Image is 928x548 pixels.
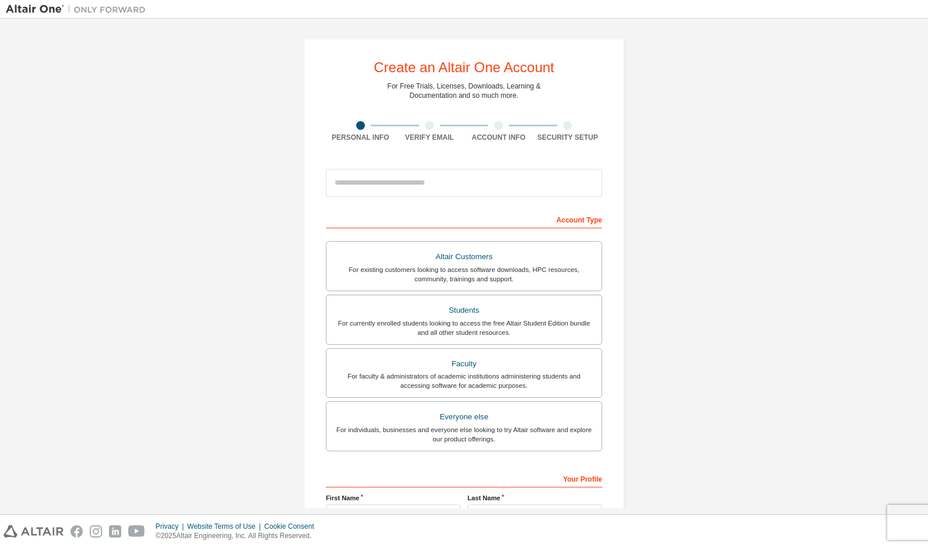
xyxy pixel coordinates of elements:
[388,82,541,100] div: For Free Trials, Licenses, Downloads, Learning & Documentation and so much more.
[156,522,187,531] div: Privacy
[533,133,603,142] div: Security Setup
[333,356,595,372] div: Faculty
[6,3,152,15] img: Altair One
[326,469,602,487] div: Your Profile
[90,525,102,538] img: instagram.svg
[333,409,595,425] div: Everyone else
[109,525,121,538] img: linkedin.svg
[333,302,595,319] div: Students
[264,522,321,531] div: Cookie Consent
[156,531,321,541] p: © 2025 Altair Engineering, Inc. All Rights Reserved.
[333,265,595,284] div: For existing customers looking to access software downloads, HPC resources, community, trainings ...
[187,522,264,531] div: Website Terms of Use
[326,493,461,503] label: First Name
[326,210,602,228] div: Account Type
[71,525,83,538] img: facebook.svg
[333,319,595,337] div: For currently enrolled students looking to access the free Altair Student Edition bundle and all ...
[128,525,145,538] img: youtube.svg
[374,61,554,75] div: Create an Altair One Account
[467,493,602,503] label: Last Name
[326,133,395,142] div: Personal Info
[395,133,465,142] div: Verify Email
[333,372,595,390] div: For faculty & administrators of academic institutions administering students and accessing softwa...
[333,425,595,444] div: For individuals, businesses and everyone else looking to try Altair software and explore our prod...
[464,133,533,142] div: Account Info
[3,525,64,538] img: altair_logo.svg
[333,249,595,265] div: Altair Customers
